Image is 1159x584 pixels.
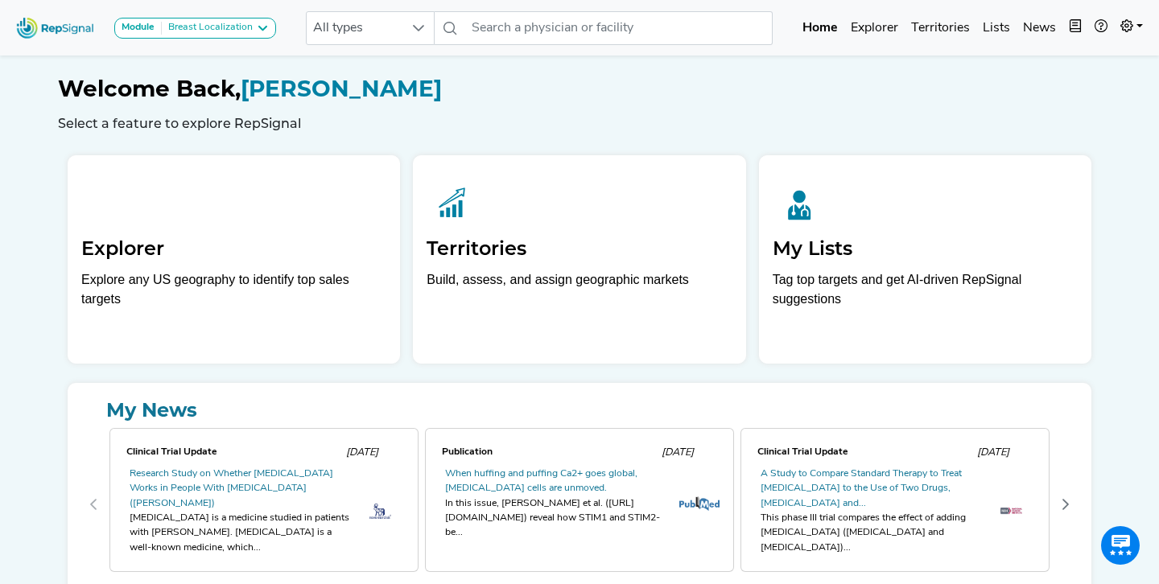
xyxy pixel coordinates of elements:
[679,496,720,511] img: pubmed_logo.fab3c44c.png
[162,22,253,35] div: Breast Localization
[122,23,155,32] strong: Module
[761,469,962,508] a: A Study to Compare Standard Therapy to Treat [MEDICAL_DATA] to the Use of Two Drugs, [MEDICAL_DAT...
[81,270,386,309] div: Explore any US geography to identify top sales targets
[81,237,386,261] h2: Explorer
[130,469,333,508] a: Research Study on Whether [MEDICAL_DATA] Works in People With [MEDICAL_DATA] ([PERSON_NAME])
[662,447,694,458] span: [DATE]
[427,237,732,261] h2: Territories
[761,511,981,555] div: This phase III trial compares the effect of adding [MEDICAL_DATA] ([MEDICAL_DATA] and [MEDICAL_DA...
[1017,12,1062,44] a: News
[58,116,1101,131] h6: Select a feature to explore RepSignal
[1000,505,1022,517] img: OIP._T50ph8a7GY7fRHTyWllbwHaEF
[58,76,1101,103] h1: [PERSON_NAME]
[977,447,1009,458] span: [DATE]
[445,469,637,493] a: When huffing and puffing Ca2+ goes global, [MEDICAL_DATA] cells are unmoved.
[130,511,350,555] div: [MEDICAL_DATA] is a medicine studied in patients with [PERSON_NAME]. [MEDICAL_DATA] is a well-kno...
[68,155,400,364] a: ExplorerExplore any US geography to identify top sales targets
[905,12,976,44] a: Territories
[369,504,391,519] img: th
[1053,491,1079,517] button: Next Page
[58,75,241,102] span: Welcome Back,
[114,18,276,39] button: ModuleBreast Localization
[346,447,378,458] span: [DATE]
[126,447,217,457] span: Clinical Trial Update
[976,12,1017,44] a: Lists
[442,447,493,457] span: Publication
[445,496,666,541] div: In this issue, [PERSON_NAME] et al. ([URL][DOMAIN_NAME]) reveal how STIM1 and STIM2-be...
[796,12,844,44] a: Home
[773,270,1078,318] p: Tag top targets and get AI-driven RepSignal suggestions
[757,447,848,457] span: Clinical Trial Update
[1062,12,1088,44] button: Intel Book
[759,155,1091,364] a: My ListsTag top targets and get AI-driven RepSignal suggestions
[427,270,732,318] p: Build, assess, and assign geographic markets
[465,11,773,45] input: Search a physician or facility
[773,237,1078,261] h2: My Lists
[844,12,905,44] a: Explorer
[413,155,745,364] a: TerritoriesBuild, assess, and assign geographic markets
[307,12,403,44] span: All types
[80,396,1079,425] a: My News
